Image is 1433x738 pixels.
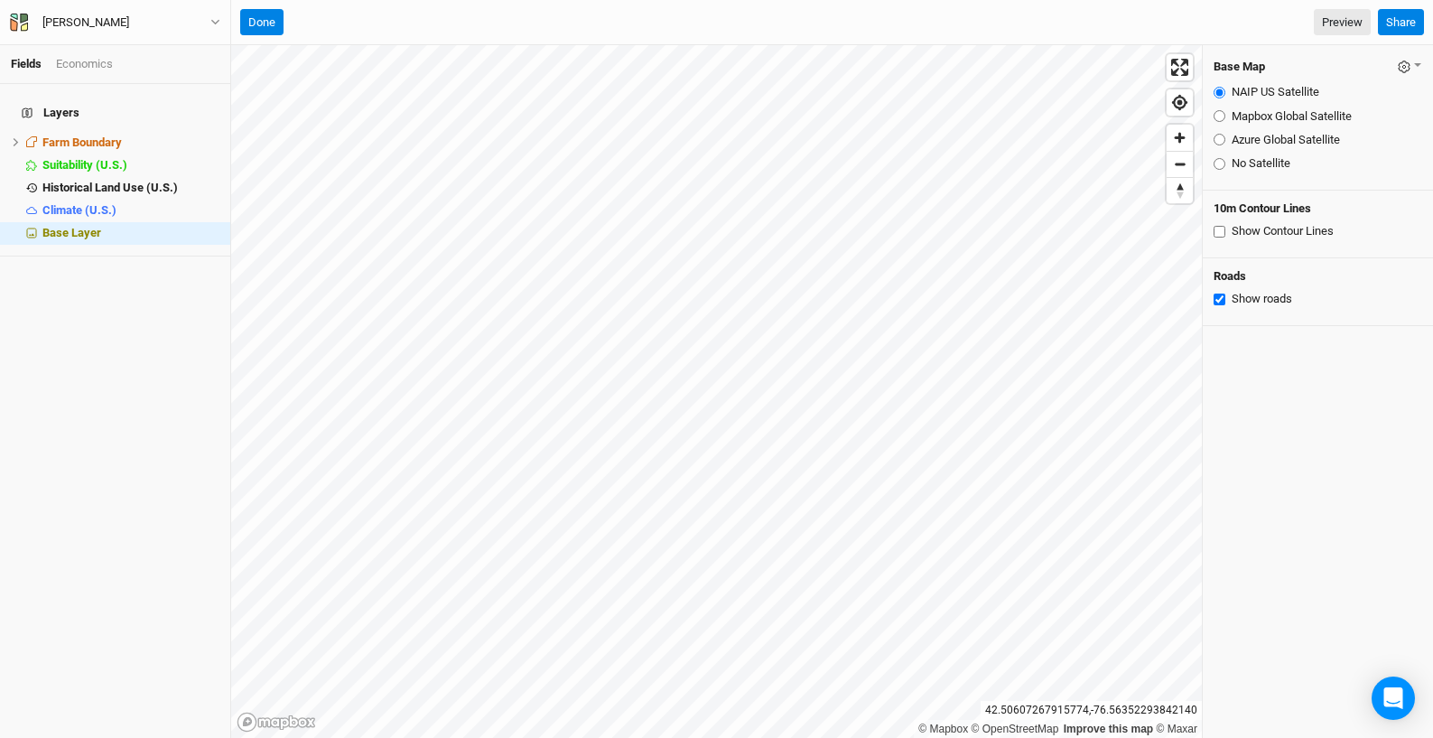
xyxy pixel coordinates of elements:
[1214,60,1265,74] h4: Base Map
[42,135,122,149] span: Farm Boundary
[1167,177,1193,203] button: Reset bearing to north
[1232,108,1352,125] label: Mapbox Global Satellite
[42,226,101,239] span: Base Layer
[1232,223,1334,239] label: Show Contour Lines
[42,158,127,172] span: Suitability (U.S.)
[42,14,129,32] div: Clea Weiss
[1214,269,1422,284] h4: Roads
[1232,155,1290,172] label: No Satellite
[1064,723,1153,735] a: Improve this map
[9,13,221,33] button: [PERSON_NAME]
[42,181,178,194] span: Historical Land Use (U.S.)
[1378,9,1424,36] button: Share
[42,14,129,32] div: [PERSON_NAME]
[972,723,1059,735] a: OpenStreetMap
[240,9,284,36] button: Done
[11,95,219,131] h4: Layers
[918,723,968,735] a: Mapbox
[1372,677,1415,720] div: Open Intercom Messenger
[1214,201,1422,216] h4: 10m Contour Lines
[11,57,42,70] a: Fields
[237,712,316,733] a: Mapbox logo
[1314,9,1371,36] a: Preview
[42,181,219,195] div: Historical Land Use (U.S.)
[1167,178,1193,203] span: Reset bearing to north
[981,701,1202,720] div: 42.50607267915774 , -76.56352293842140
[1167,152,1193,177] span: Zoom out
[56,56,113,72] div: Economics
[42,226,219,240] div: Base Layer
[1167,151,1193,177] button: Zoom out
[1167,89,1193,116] button: Find my location
[231,45,1202,738] canvas: Map
[42,135,219,150] div: Farm Boundary
[1167,125,1193,151] button: Zoom in
[1232,84,1319,100] label: NAIP US Satellite
[42,203,116,217] span: Climate (U.S.)
[1156,723,1197,735] a: Maxar
[42,158,219,173] div: Suitability (U.S.)
[1167,54,1193,80] button: Enter fullscreen
[1232,291,1292,307] label: Show roads
[42,203,219,218] div: Climate (U.S.)
[1232,132,1340,148] label: Azure Global Satellite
